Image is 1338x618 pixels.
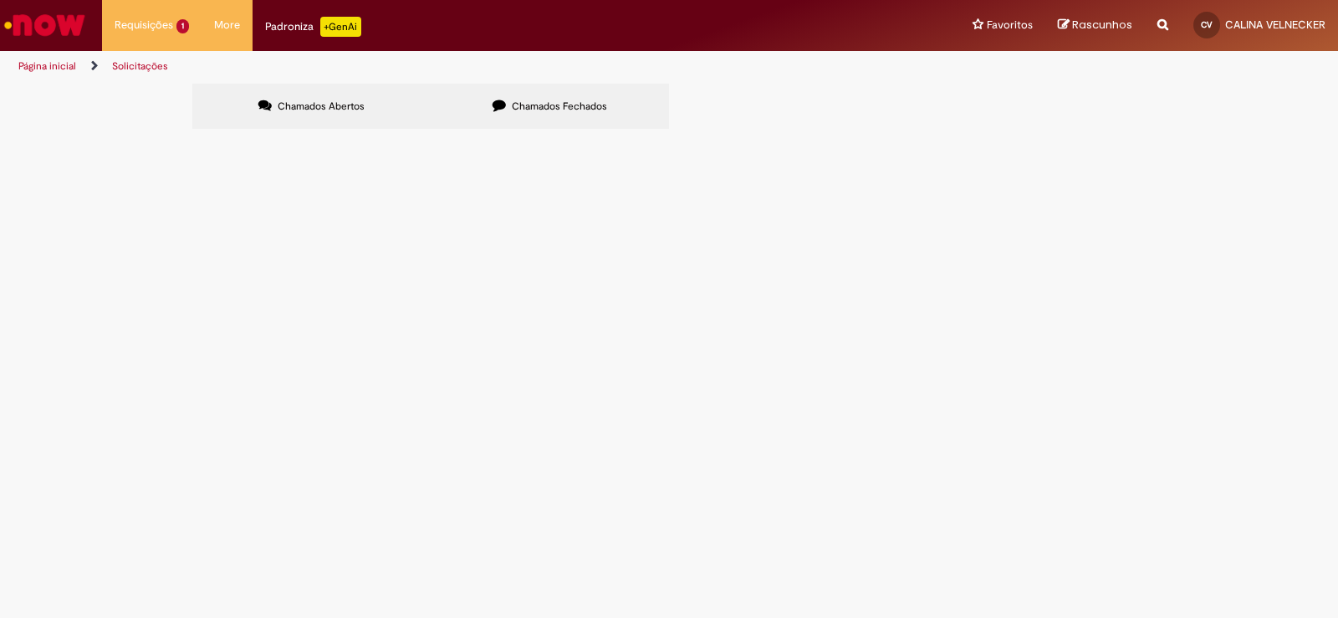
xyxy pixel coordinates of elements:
[2,8,88,42] img: ServiceNow
[1201,19,1213,30] span: CV
[112,59,168,73] a: Solicitações
[176,19,189,33] span: 1
[987,17,1033,33] span: Favoritos
[1058,18,1132,33] a: Rascunhos
[214,17,240,33] span: More
[278,100,365,113] span: Chamados Abertos
[512,100,607,113] span: Chamados Fechados
[1072,17,1132,33] span: Rascunhos
[115,17,173,33] span: Requisições
[1225,18,1325,32] span: CALINA VELNECKER
[18,59,76,73] a: Página inicial
[320,17,361,37] p: +GenAi
[265,17,361,37] div: Padroniza
[13,51,880,82] ul: Trilhas de página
